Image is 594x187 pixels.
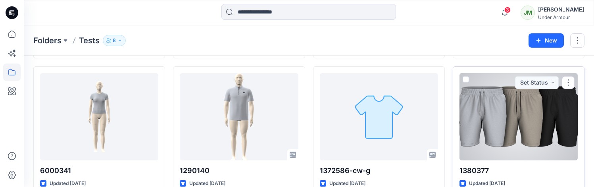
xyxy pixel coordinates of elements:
[103,35,126,46] button: 8
[40,165,158,176] p: 6000341
[538,5,584,14] div: [PERSON_NAME]
[33,35,62,46] a: Folders
[40,73,158,160] a: 6000341
[79,35,100,46] p: Tests
[504,7,511,13] span: 3
[538,14,584,20] div: Under Armour
[320,165,438,176] p: 1372586-cw-g
[521,6,535,20] div: JM
[320,73,438,160] a: 1372586-cw-g
[459,73,578,160] a: 1380377
[180,165,298,176] p: 1290140
[529,33,564,48] button: New
[180,73,298,160] a: 1290140
[113,36,116,45] p: 8
[459,165,578,176] p: 1380377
